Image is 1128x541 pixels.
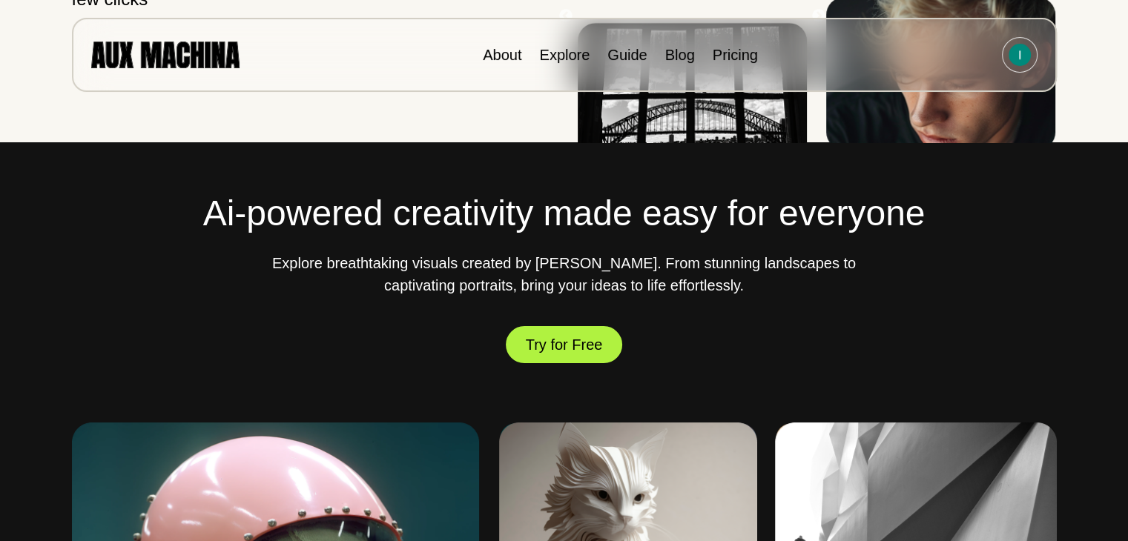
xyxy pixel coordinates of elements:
img: Image [578,23,807,176]
p: Explore breathtaking visuals created by [PERSON_NAME]. From stunning landscapes to captivating po... [268,252,861,296]
a: About [483,47,521,63]
button: Try for Free [506,326,623,364]
a: Explore [539,47,590,63]
img: Avatar [1009,44,1031,66]
a: Guide [607,47,647,63]
a: Pricing [713,47,758,63]
img: AUX MACHINA [91,42,240,67]
a: Blog [665,47,695,63]
h2: Ai-powered creativity made easy for everyone [72,187,1057,240]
